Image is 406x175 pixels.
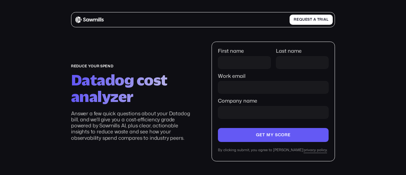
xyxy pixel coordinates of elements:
[319,17,322,22] span: r
[324,17,326,22] span: a
[218,73,328,79] label: Work email
[307,17,310,22] span: s
[310,17,312,22] span: t
[218,98,328,104] label: Company name
[302,17,305,22] span: u
[322,17,324,22] span: i
[317,17,320,22] span: t
[71,111,191,141] p: Answer a few quick questions about your Datadog bill, and we’ll give you a cost-efficiency grade ...
[326,17,329,22] span: l
[299,17,302,22] span: q
[290,15,332,25] a: Requestatrial
[218,48,328,153] form: Company name
[218,48,271,54] label: First name
[313,17,316,22] span: a
[305,17,308,22] span: e
[276,48,329,54] label: Last name
[304,148,327,153] a: privacy policy
[71,64,191,68] div: reduce your spend
[218,148,328,153] div: By clicking submit, you agree to [PERSON_NAME]' .
[71,71,191,104] h2: Datadog cost analyzer
[294,17,297,22] span: R
[297,17,299,22] span: e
